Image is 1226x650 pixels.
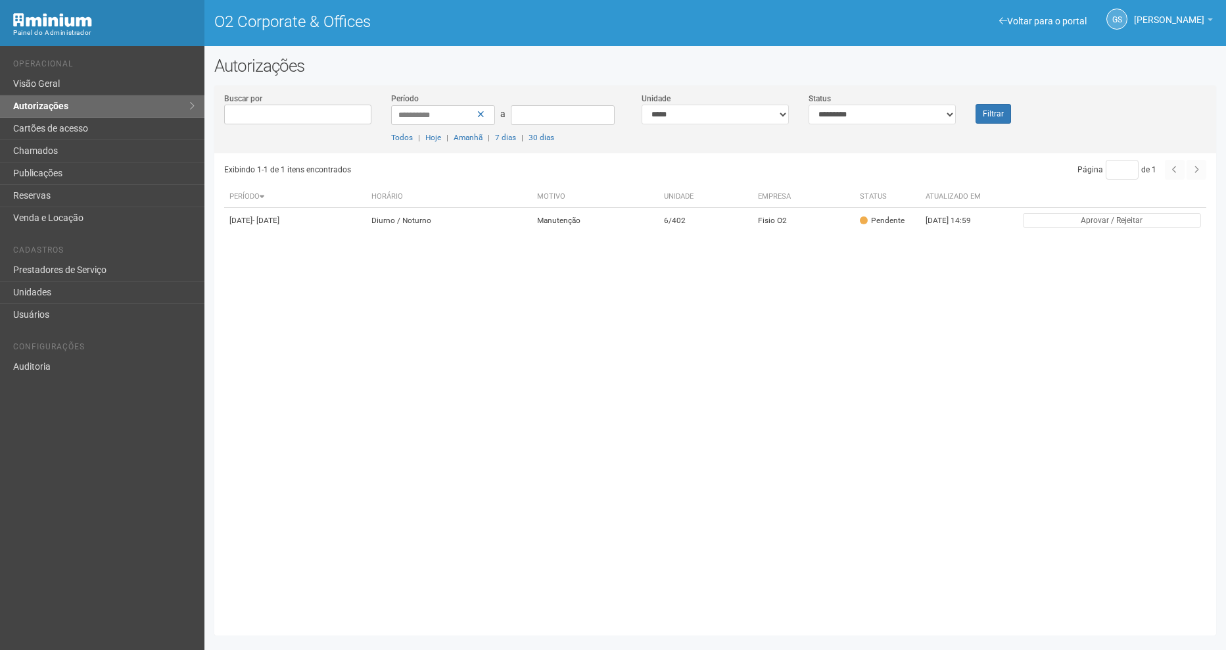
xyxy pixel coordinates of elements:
[999,16,1087,26] a: Voltar para o portal
[13,342,195,356] li: Configurações
[214,56,1216,76] h2: Autorizações
[252,216,279,225] span: - [DATE]
[224,93,262,105] label: Buscar por
[1134,16,1213,27] a: [PERSON_NAME]
[1023,213,1201,228] button: Aprovar / Rejeitar
[425,133,441,142] a: Hoje
[418,133,420,142] span: |
[1106,9,1127,30] a: GS
[642,93,671,105] label: Unidade
[224,186,366,208] th: Período
[532,186,659,208] th: Motivo
[521,133,523,142] span: |
[446,133,448,142] span: |
[659,208,753,234] td: 6/402
[366,186,532,208] th: Horário
[454,133,483,142] a: Amanhã
[659,186,753,208] th: Unidade
[214,13,705,30] h1: O2 Corporate & Offices
[1134,2,1204,25] span: Gabriela Souza
[976,104,1011,124] button: Filtrar
[532,208,659,234] td: Manutenção
[860,215,905,226] div: Pendente
[809,93,831,105] label: Status
[500,109,506,119] span: a
[391,93,419,105] label: Período
[13,245,195,259] li: Cadastros
[753,186,855,208] th: Empresa
[224,208,366,234] td: [DATE]
[1077,165,1156,174] span: Página de 1
[391,133,413,142] a: Todos
[13,13,92,27] img: Minium
[13,27,195,39] div: Painel do Administrador
[855,186,920,208] th: Status
[920,208,993,234] td: [DATE] 14:59
[495,133,516,142] a: 7 dias
[224,160,711,180] div: Exibindo 1-1 de 1 itens encontrados
[13,59,195,73] li: Operacional
[753,208,855,234] td: Fisio O2
[920,186,993,208] th: Atualizado em
[488,133,490,142] span: |
[366,208,532,234] td: Diurno / Noturno
[529,133,554,142] a: 30 dias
